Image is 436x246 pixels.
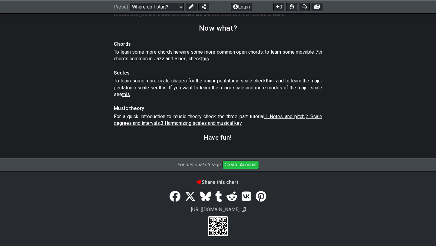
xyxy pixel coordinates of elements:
button: Print [299,2,310,11]
span: Preset [114,4,128,10]
span: here [173,49,183,55]
a: Pinterest [253,188,269,205]
button: 0 [273,2,284,11]
button: Edit Preset [186,2,197,11]
h4: Scales [114,70,322,76]
select: Preset [130,2,184,11]
a: Reddit [224,188,239,205]
h4: Music theory [114,105,322,112]
a: Share on Facebook [167,188,183,205]
a: Tweet [183,188,198,205]
button: Toggle Dexterity for all fretkits [286,2,297,11]
button: Share Preset [198,2,209,11]
a: Tumblr [213,188,224,205]
button: Create Account [223,161,259,169]
a: VK [239,188,253,205]
span: Copy url to clipboard [242,207,246,212]
p: To learn some more chords, are some more common open chords, to learn some movable 7th chords com... [114,49,322,62]
div: Scan to view on your cellphone. [208,216,228,236]
span: this [122,91,130,97]
h4: Chords [114,41,322,48]
h3: Have fun! [204,134,232,141]
span: 3 Harmonizing scales and musical key [161,120,242,126]
button: Login [231,2,252,11]
span: this [159,85,167,91]
p: For a quick introduction to music theory check the three part tutorial, , , . [114,113,322,127]
p: To learn some more scale shapes for the minor pentatonic scale check , and to learn the major pen... [114,78,322,98]
b: Share this chart: [197,179,239,185]
span: this [201,56,209,62]
h2: Now what? [199,25,237,32]
span: 1 Notes and pitch [265,114,305,119]
button: Create image [312,2,322,11]
span: [URL][DOMAIN_NAME] [190,206,240,213]
i: For personal storage [177,162,221,168]
a: Bluesky [198,188,213,205]
span: this [266,78,274,84]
